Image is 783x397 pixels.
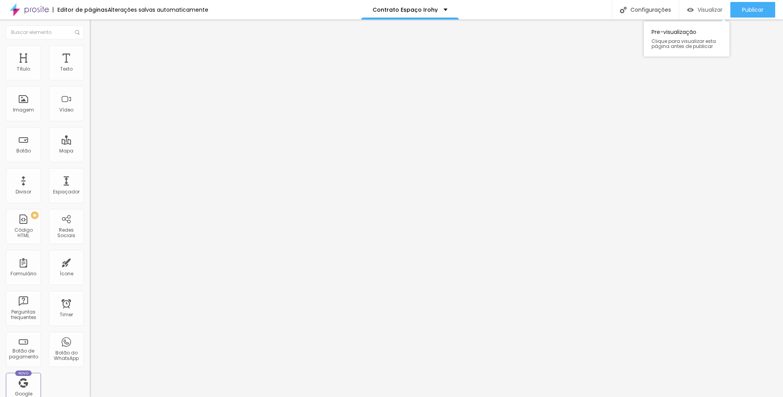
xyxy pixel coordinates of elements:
span: Clique para visualizar esta página antes de publicar. [652,39,722,49]
div: Botão do WhatsApp [51,350,82,362]
div: Vídeo [59,107,73,113]
div: Divisor [16,189,31,195]
span: Publicar [742,7,763,13]
img: view-1.svg [687,7,694,13]
div: Botão [16,148,31,154]
input: Buscar elemento [6,25,84,39]
div: Espaçador [53,189,80,195]
div: Botão de pagamento [8,348,39,360]
span: Visualizar [698,7,723,13]
div: Texto [60,66,73,72]
p: Contrato Espaço Irohy [373,7,438,12]
div: Editor de páginas [53,7,108,12]
img: Icone [75,30,80,35]
div: Mapa [59,148,73,154]
div: Timer [60,312,73,317]
div: Perguntas frequentes [8,309,39,321]
button: Visualizar [679,2,730,18]
div: Título [17,66,30,72]
div: Ícone [60,271,73,276]
div: Alterações salvas automaticamente [108,7,208,12]
div: Redes Sociais [51,227,82,239]
button: Publicar [730,2,775,18]
iframe: Editor [90,19,783,397]
img: Icone [620,7,627,13]
div: Novo [15,370,32,376]
div: Imagem [13,107,34,113]
div: Código HTML [8,227,39,239]
div: Pre-visualização [644,21,730,57]
div: Formulário [11,271,36,276]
